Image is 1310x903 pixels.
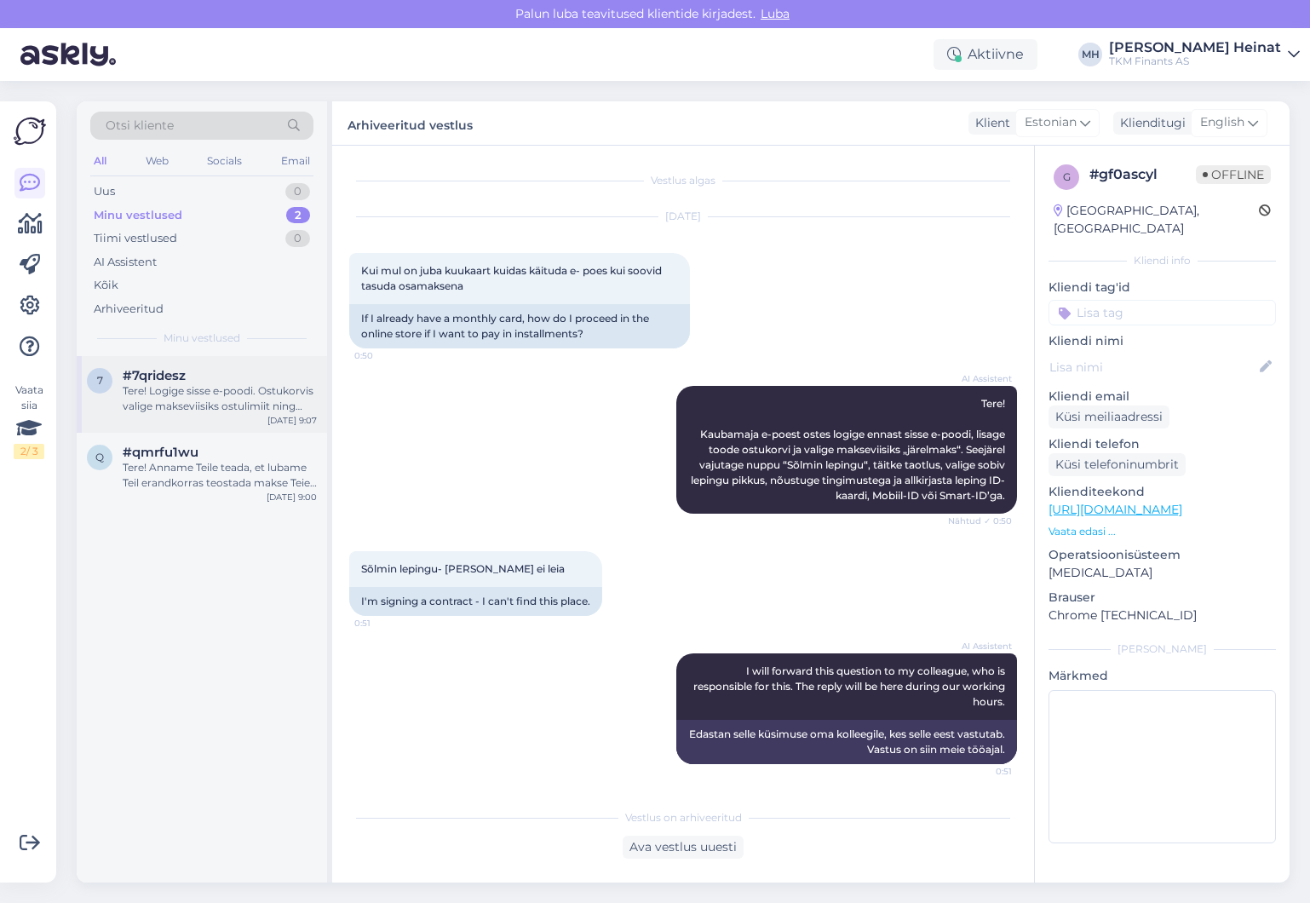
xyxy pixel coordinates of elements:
span: 0:51 [948,765,1012,778]
span: Estonian [1025,113,1077,132]
p: Kliendi telefon [1049,435,1276,453]
span: 0:51 [354,617,418,630]
p: Kliendi nimi [1049,332,1276,350]
p: Chrome [TECHNICAL_ID] [1049,607,1276,624]
div: Minu vestlused [94,207,182,224]
a: [PERSON_NAME] HeinatTKM Finants AS [1109,41,1300,68]
p: Klienditeekond [1049,483,1276,501]
div: Tere! Logige sisse e-poodi. Ostukorvis valige makseviisiks ostulimiit ning sisestage oma ostulimi... [123,383,317,414]
div: Tere! Anname Teile teada, et lubame Teil erandkorras teostada makse Teie isa pangakontolt. [123,460,317,491]
div: Klienditugi [1113,114,1186,132]
div: [DATE] 9:07 [267,414,317,427]
div: Kliendi info [1049,253,1276,268]
div: Edastan selle küsimuse oma kolleegile, kes selle eest vastutab. Vastus on siin meie tööajal. [676,720,1017,764]
div: [DATE] [349,209,1017,224]
span: Luba [756,6,795,21]
span: 0:50 [354,349,418,362]
div: I'm signing a contract - I can't find this place. [349,587,602,616]
p: Kliendi tag'id [1049,279,1276,296]
div: 0 [285,183,310,200]
span: I will forward this question to my colleague, who is responsible for this. The reply will be here... [693,664,1008,708]
span: Tere! Kaubamaja e-poest ostes logige ennast sisse e-poodi, lisage toode ostukorvi ja valige makse... [691,397,1008,502]
input: Lisa tag [1049,300,1276,325]
span: Vestlus on arhiveeritud [625,810,742,825]
span: Minu vestlused [164,331,240,346]
span: Sõlmin lepingu- [PERSON_NAME] ei leia [361,562,565,575]
div: Arhiveeritud [94,301,164,318]
div: [DATE] 9:00 [267,491,317,503]
p: Vaata edasi ... [1049,524,1276,539]
div: Vaata siia [14,382,44,459]
p: Brauser [1049,589,1276,607]
span: AI Assistent [948,640,1012,653]
p: [MEDICAL_DATA] [1049,564,1276,582]
span: 7 [97,374,103,387]
div: Küsi telefoninumbrit [1049,453,1186,476]
span: #qmrfu1wu [123,445,198,460]
div: Vestlus algas [349,173,1017,188]
div: TKM Finants AS [1109,55,1281,68]
span: Nähtud ✓ 0:50 [948,515,1012,527]
a: [URL][DOMAIN_NAME] [1049,502,1182,517]
span: q [95,451,104,463]
p: Märkmed [1049,667,1276,685]
span: Otsi kliente [106,117,174,135]
div: Klient [968,114,1010,132]
div: Küsi meiliaadressi [1049,405,1169,428]
div: Web [142,150,172,172]
div: # gf0ascyl [1089,164,1196,185]
span: g [1063,170,1071,183]
div: Ava vestlus uuesti [623,836,744,859]
span: Offline [1196,165,1271,184]
span: Kui mul on juba kuukaart kuidas käituda e- poes kui soovid tasuda osamaksena [361,264,664,292]
div: Socials [204,150,245,172]
div: [PERSON_NAME] [1049,641,1276,657]
span: English [1200,113,1244,132]
div: 2 [286,207,310,224]
div: MH [1078,43,1102,66]
div: [PERSON_NAME] Heinat [1109,41,1281,55]
div: 2 / 3 [14,444,44,459]
div: All [90,150,110,172]
div: Aktiivne [934,39,1037,70]
div: Uus [94,183,115,200]
div: [GEOGRAPHIC_DATA], [GEOGRAPHIC_DATA] [1054,202,1259,238]
span: #7qridesz [123,368,186,383]
input: Lisa nimi [1049,358,1256,377]
p: Kliendi email [1049,388,1276,405]
span: AI Assistent [948,372,1012,385]
p: Operatsioonisüsteem [1049,546,1276,564]
div: If I already have a monthly card, how do I proceed in the online store if I want to pay in instal... [349,304,690,348]
div: Email [278,150,313,172]
label: Arhiveeritud vestlus [348,112,473,135]
img: Askly Logo [14,115,46,147]
div: AI Assistent [94,254,157,271]
div: Tiimi vestlused [94,230,177,247]
div: 0 [285,230,310,247]
div: Kõik [94,277,118,294]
